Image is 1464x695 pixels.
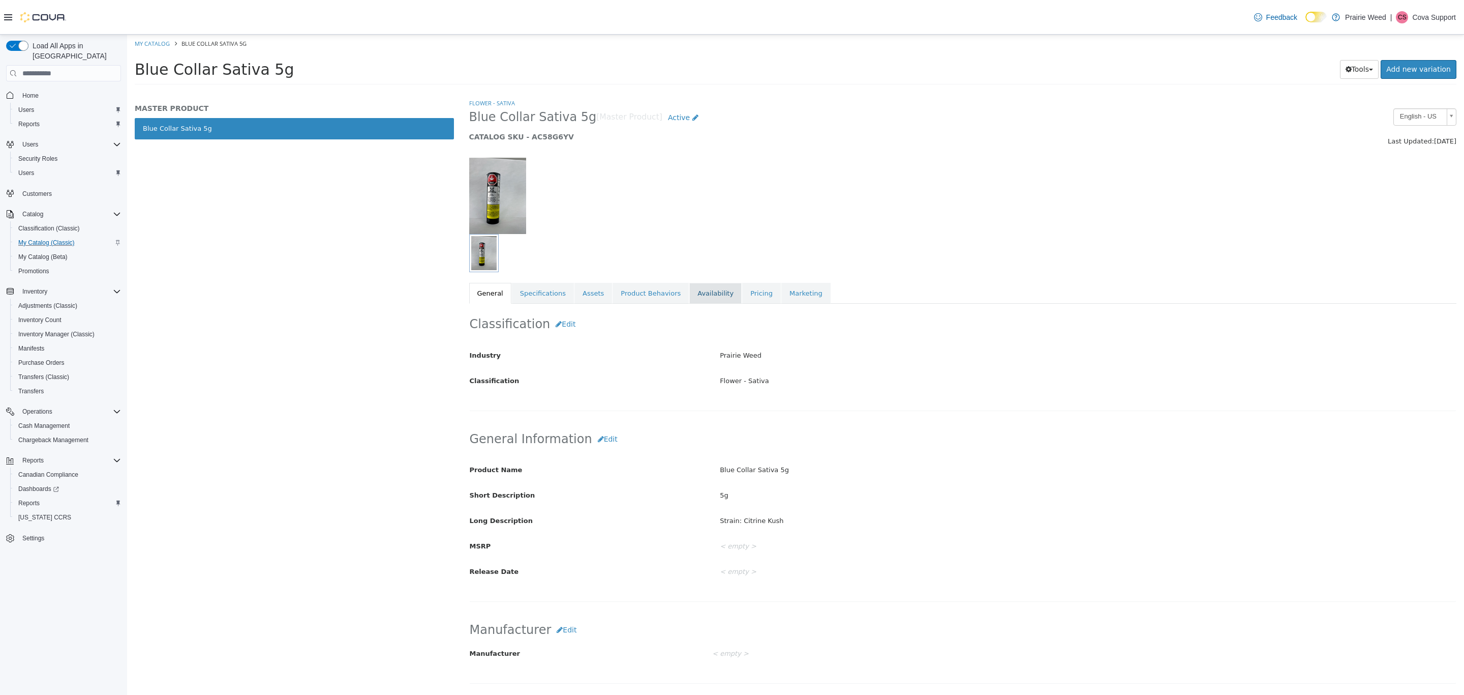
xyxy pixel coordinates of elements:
img: 150 [342,123,399,199]
button: Settings [2,531,125,545]
a: Availability [562,248,615,270]
a: Blue Collar Sativa 5g [8,83,327,105]
span: Release Date [343,533,392,541]
button: Edit [423,280,454,299]
a: Product Behaviors [485,248,562,270]
h2: Classification [343,280,1329,299]
a: Dashboards [14,483,63,495]
span: English - US [1267,74,1316,90]
span: Adjustments (Classic) [18,302,77,310]
button: Operations [2,404,125,419]
span: Classification (Classic) [14,222,121,235]
p: Cova Support [1412,11,1456,23]
button: Reports [2,453,125,468]
a: Add new variation [1254,25,1329,44]
span: Inventory [22,287,47,296]
span: CS [1398,11,1407,23]
span: Cash Management [18,422,70,430]
a: General [342,248,384,270]
h5: MASTER PRODUCT [8,69,327,78]
span: My Catalog (Classic) [18,239,75,247]
a: [US_STATE] CCRS [14,511,75,524]
a: Flower - Sativa [342,65,388,72]
p: | [1390,11,1392,23]
button: Chargeback Management [10,433,125,447]
span: Classification (Classic) [18,224,80,233]
div: Prairie Weed [585,312,1336,330]
span: Inventory Manager (Classic) [14,328,121,340]
span: Blue Collar Sativa 5g [8,26,167,44]
span: Canadian Compliance [14,469,121,481]
span: Canadian Compliance [18,471,78,479]
button: Reports [10,496,125,510]
span: Inventory Count [18,316,62,324]
a: Users [14,167,38,179]
span: Industry [343,317,374,325]
span: Reports [18,454,121,467]
button: Catalog [18,208,47,220]
span: Chargeback Management [18,436,88,444]
span: Long Description [343,482,406,490]
button: Purchase Orders [10,356,125,370]
button: [US_STATE] CCRS [10,510,125,525]
button: Edit [465,395,496,414]
h2: Manufacturer [343,586,1329,605]
span: Customers [18,187,121,200]
span: Inventory Manager (Classic) [18,330,95,338]
span: Chargeback Management [14,434,121,446]
div: 5g [585,452,1336,470]
input: Dark Mode [1305,12,1327,22]
a: Feedback [1250,7,1301,27]
span: Blue Collar Sativa 5g [54,5,119,13]
button: Adjustments (Classic) [10,299,125,313]
a: Inventory Manager (Classic) [14,328,99,340]
span: My Catalog (Classic) [14,237,121,249]
span: Promotions [14,265,121,277]
span: My Catalog (Beta) [14,251,121,263]
span: Promotions [18,267,49,275]
span: Reports [14,118,121,130]
button: Canadian Compliance [10,468,125,482]
span: Purchase Orders [18,359,65,367]
span: Security Roles [18,155,57,163]
a: Canadian Compliance [14,469,82,481]
button: Edit [424,586,455,605]
span: My Catalog (Beta) [18,253,68,261]
a: Customers [18,188,56,200]
span: Catalog [22,210,43,218]
span: Last Updated: [1261,103,1307,110]
button: Customers [2,186,125,201]
span: Reports [18,499,40,507]
a: Dashboards [10,482,125,496]
button: Operations [18,406,56,418]
span: Catalog [18,208,121,220]
a: Inventory Count [14,314,66,326]
button: Reports [10,117,125,131]
span: Manifests [14,342,121,355]
button: Inventory Manager (Classic) [10,327,125,341]
span: Reports [18,120,40,128]
button: Users [18,138,42,151]
a: Reports [14,497,44,509]
span: Users [14,167,121,179]
span: Settings [18,532,121,544]
span: Users [14,104,121,116]
span: [US_STATE] CCRS [18,513,71,522]
span: Reports [14,497,121,509]
a: My Catalog (Beta) [14,251,72,263]
small: [Master Product] [469,79,535,87]
a: Chargeback Management [14,434,93,446]
span: Feedback [1266,12,1297,22]
a: My Catalog [8,5,43,13]
button: My Catalog (Classic) [10,236,125,250]
span: Cash Management [14,420,121,432]
span: Transfers (Classic) [14,371,121,383]
a: Adjustments (Classic) [14,300,81,312]
a: My Catalog (Classic) [14,237,79,249]
a: Manifests [14,342,48,355]
img: Cova [20,12,66,22]
span: Manifests [18,344,44,353]
div: Flower - Sativa [585,338,1336,356]
button: Users [10,166,125,180]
